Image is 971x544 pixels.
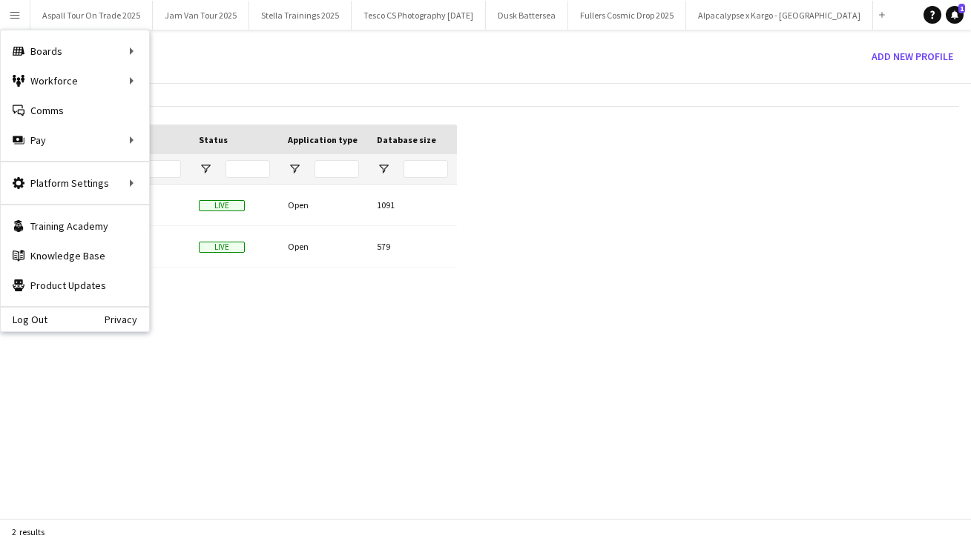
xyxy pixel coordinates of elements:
button: Aspall Tour On Trade 2025 [30,1,153,30]
div: Open [279,226,368,267]
button: Alpacalypse x Kargo - [GEOGRAPHIC_DATA] [686,1,873,30]
a: Training Academy [1,211,149,241]
input: Database size Filter Input [404,160,448,178]
a: Product Updates [1,271,149,300]
button: Tesco CS Photography [DATE] [352,1,486,30]
div: Platform Settings [1,168,149,198]
span: Live [199,200,245,211]
input: Status Filter Input [226,160,270,178]
button: Open Filter Menu [288,162,301,176]
a: Comms [1,96,149,125]
button: Dusk Battersea [486,1,568,30]
div: Workforce [1,66,149,96]
button: Add new Profile [866,44,959,68]
span: Database size [377,134,436,145]
div: Boards [1,36,149,66]
button: Open Filter Menu [199,162,212,176]
a: 1 [946,6,964,24]
input: Application type Filter Input [315,160,359,178]
button: Open Filter Menu [377,162,390,176]
div: 579 [368,226,457,267]
div: Pay [1,125,149,155]
div: 1091 [368,185,457,225]
a: Privacy [105,314,149,325]
button: Fullers Cosmic Drop 2025 [568,1,686,30]
button: Stella Trainings 2025 [249,1,352,30]
a: Log Out [1,314,47,325]
button: Jam Van Tour 2025 [153,1,249,30]
span: Status [199,134,228,145]
a: Knowledge Base [1,241,149,271]
span: 1 [958,4,965,13]
span: Application type [288,134,358,145]
div: Open [279,185,368,225]
span: Live [199,242,245,253]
